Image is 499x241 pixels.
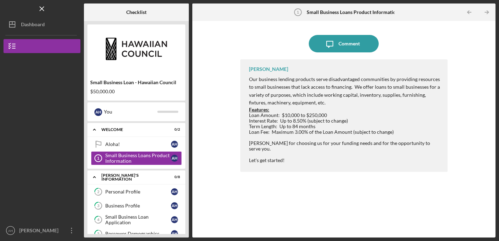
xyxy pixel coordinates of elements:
img: Product logo [87,28,185,70]
a: 4Small Business Loan ApplicationAH [91,213,182,227]
a: 2Personal ProfileAH [91,185,182,199]
div: You [104,106,157,118]
tspan: 5 [97,232,99,236]
tspan: 3 [97,204,99,208]
div: [PERSON_NAME] for choosing us for your funding needs and for the opportunity to serve you. [249,140,441,152]
tspan: 1 [97,156,99,160]
div: $50,000.00 [90,89,183,94]
div: A H [171,188,178,195]
div: Aloha! [105,141,171,147]
div: WELCOME [101,127,163,132]
div: A H [94,108,102,116]
button: Dashboard [3,17,80,31]
div: A H [171,202,178,209]
span: Interest Rate: Up to 8.50% (subject to change) [249,118,348,124]
div: Small Business Loan Application [105,214,171,225]
div: Let's get started! [249,158,441,163]
div: A H [171,155,178,162]
div: A H [171,216,178,223]
div: Comment [338,35,360,52]
button: AH[PERSON_NAME] [3,224,80,238]
strong: Features: [249,107,269,112]
a: 1Small Business Loans Product InformationAH [91,151,182,165]
a: 5Borrower DemographicsAH [91,227,182,241]
div: [PERSON_NAME]'S INFORMATION [101,173,163,181]
span: Loan Amount: $10,000 to $250,000 [249,112,327,118]
button: Comment [309,35,379,52]
div: A H [171,230,178,237]
tspan: 1 [297,10,299,14]
text: AH [8,229,13,233]
b: Small Business Loans Product Information [307,9,399,15]
div: [PERSON_NAME] [17,224,63,239]
div: 0 / 2 [167,127,180,132]
div: Small Business Loan - Hawaiian Council [90,80,183,85]
div: Personal Profile [105,189,171,195]
div: A H [171,141,178,148]
b: Checklist [126,9,147,15]
tspan: 4 [97,218,100,222]
div: Business Profile [105,203,171,209]
span: Term Length: Up to 84 months [249,123,315,129]
div: Borrower Demographics [105,231,171,236]
div: Dashboard [21,17,45,33]
span: Our business lending products serve disadvantaged communities by providing resources to small bus... [249,76,440,105]
a: 3Business ProfileAH [91,199,182,213]
div: Small Business Loans Product Information [105,153,171,164]
div: 0 / 8 [167,175,180,179]
span: Loan Fee: Maximum 3.00% of the Loan Amount (subject to change) [249,129,394,135]
div: [PERSON_NAME] [249,66,288,72]
tspan: 2 [97,190,99,194]
a: Aloha!AH [91,137,182,151]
